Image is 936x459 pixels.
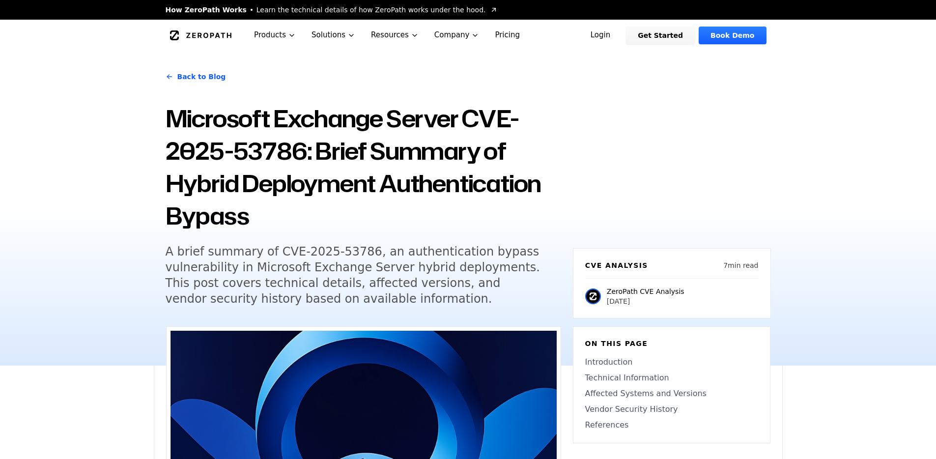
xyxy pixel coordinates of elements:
[585,403,758,415] a: Vendor Security History
[166,5,247,15] span: How ZeroPath Works
[166,244,543,307] h5: A brief summary of CVE-2025-53786, an authentication bypass vulnerability in Microsoft Exchange S...
[585,356,758,368] a: Introduction
[166,102,561,232] h1: Microsoft Exchange Server CVE-2025-53786: Brief Summary of Hybrid Deployment Authentication Bypass
[426,20,487,51] button: Company
[626,27,695,44] a: Get Started
[723,260,758,270] p: 7 min read
[363,20,426,51] button: Resources
[585,372,758,384] a: Technical Information
[579,27,623,44] a: Login
[166,5,498,15] a: How ZeroPath WorksLearn the technical details of how ZeroPath works under the hood.
[607,287,684,296] p: ZeroPath CVE Analysis
[256,5,486,15] span: Learn the technical details of how ZeroPath works under the hood.
[607,296,684,306] p: [DATE]
[585,388,758,400] a: Affected Systems and Versions
[166,63,226,90] a: Back to Blog
[585,288,601,304] img: ZeroPath CVE Analysis
[487,20,528,51] a: Pricing
[585,339,758,348] h6: On this page
[304,20,363,51] button: Solutions
[154,20,783,51] nav: Global
[585,260,648,270] h6: CVE Analysis
[699,27,766,44] a: Book Demo
[246,20,304,51] button: Products
[585,419,758,431] a: References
